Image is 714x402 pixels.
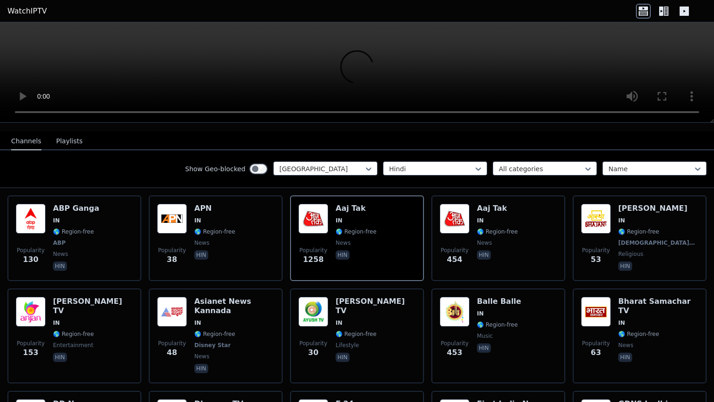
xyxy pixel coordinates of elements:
h6: [PERSON_NAME] TV [336,297,416,315]
span: Popularity [582,247,610,254]
span: 153 [23,347,38,358]
span: 🌎 Region-free [336,228,377,235]
h6: Balle Balle [477,297,521,306]
span: Popularity [299,340,327,347]
img: Asianet News Kannada [157,297,187,327]
span: 48 [167,347,177,358]
p: hin [336,353,350,362]
span: IN [336,217,343,224]
h6: APN [194,204,235,213]
span: Popularity [17,340,45,347]
p: hin [194,364,208,373]
span: 🌎 Region-free [477,228,518,235]
h6: Aaj Tak [477,204,518,213]
p: hin [618,353,632,362]
span: IN [618,217,625,224]
span: news [336,239,350,247]
span: news [477,239,492,247]
span: IN [477,217,484,224]
span: lifestyle [336,342,359,349]
span: 53 [591,254,601,265]
img: APN [157,204,187,234]
h6: [PERSON_NAME] TV [53,297,133,315]
span: 30 [308,347,318,358]
h6: Asianet News Kannada [194,297,274,315]
span: 🌎 Region-free [53,330,94,338]
p: hin [53,261,67,271]
span: IN [194,217,201,224]
p: hin [477,250,491,260]
p: hin [53,353,67,362]
h6: Bharat Samachar TV [618,297,698,315]
span: news [53,250,68,258]
span: Popularity [158,340,186,347]
span: IN [477,310,484,317]
span: Popularity [158,247,186,254]
span: 🌎 Region-free [336,330,377,338]
label: Show Geo-blocked [185,164,245,174]
img: Bharat Samachar TV [581,297,611,327]
span: Popularity [582,340,610,347]
span: 453 [447,347,462,358]
button: Channels [11,133,41,150]
span: news [618,342,633,349]
img: ABP Ganga [16,204,46,234]
span: news [194,239,209,247]
span: 38 [167,254,177,265]
span: religious [618,250,643,258]
span: 🌎 Region-free [194,228,235,235]
h6: [PERSON_NAME] [618,204,698,213]
span: 63 [591,347,601,358]
img: Aaj Tak [440,204,469,234]
span: [DEMOGRAPHIC_DATA] Broadcasting Ltd. [618,239,696,247]
span: IN [194,319,201,327]
img: Balle Balle [440,297,469,327]
p: hin [194,250,208,260]
span: Popularity [299,247,327,254]
span: 454 [447,254,462,265]
span: IN [618,319,625,327]
p: hin [618,261,632,271]
button: Playlists [56,133,83,150]
img: Aastha Bhajan [581,204,611,234]
span: 1258 [303,254,324,265]
h6: Aaj Tak [336,204,377,213]
span: IN [53,319,60,327]
p: hin [336,250,350,260]
span: entertainment [53,342,93,349]
span: news [194,353,209,360]
span: 🌎 Region-free [477,321,518,328]
span: ABP [53,239,66,247]
img: Anjan TV [16,297,46,327]
span: music [477,332,493,340]
span: Disney Star [194,342,231,349]
span: Popularity [441,340,469,347]
span: Popularity [17,247,45,254]
span: 🌎 Region-free [53,228,94,235]
span: 130 [23,254,38,265]
a: WatchIPTV [7,6,47,17]
span: 🌎 Region-free [618,228,659,235]
img: Ayush TV [298,297,328,327]
span: IN [53,217,60,224]
span: Popularity [441,247,469,254]
img: Aaj Tak [298,204,328,234]
h6: ABP Ganga [53,204,99,213]
p: hin [477,343,491,353]
span: IN [336,319,343,327]
span: 🌎 Region-free [194,330,235,338]
span: 🌎 Region-free [618,330,659,338]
